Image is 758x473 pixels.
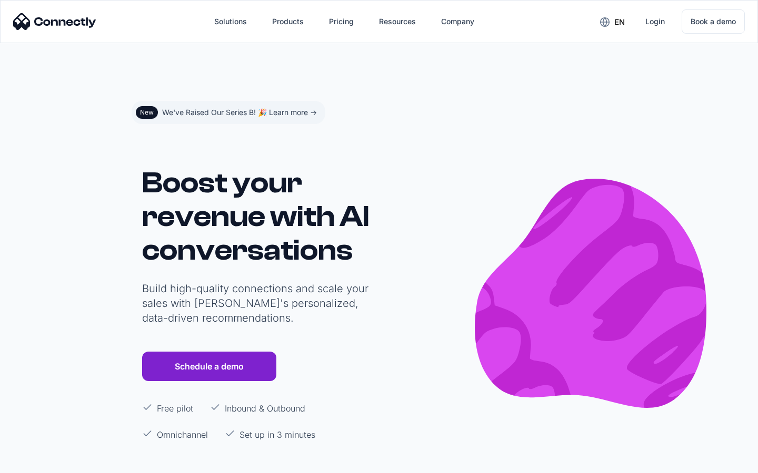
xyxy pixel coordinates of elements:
[614,15,625,29] div: en
[142,281,374,325] p: Build high-quality connections and scale your sales with [PERSON_NAME]'s personalized, data-drive...
[142,166,374,267] h1: Boost your revenue with AI conversations
[329,14,354,29] div: Pricing
[645,14,665,29] div: Login
[682,9,745,34] a: Book a demo
[379,14,416,29] div: Resources
[162,105,317,120] div: We've Raised Our Series B! 🎉 Learn more ->
[21,455,63,469] ul: Language list
[214,14,247,29] div: Solutions
[225,402,305,415] p: Inbound & Outbound
[157,402,193,415] p: Free pilot
[13,13,96,30] img: Connectly Logo
[157,428,208,441] p: Omnichannel
[441,14,474,29] div: Company
[240,428,315,441] p: Set up in 3 minutes
[140,108,154,117] div: New
[11,454,63,469] aside: Language selected: English
[637,9,673,34] a: Login
[132,101,325,124] a: NewWe've Raised Our Series B! 🎉 Learn more ->
[321,9,362,34] a: Pricing
[272,14,304,29] div: Products
[142,352,276,381] a: Schedule a demo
